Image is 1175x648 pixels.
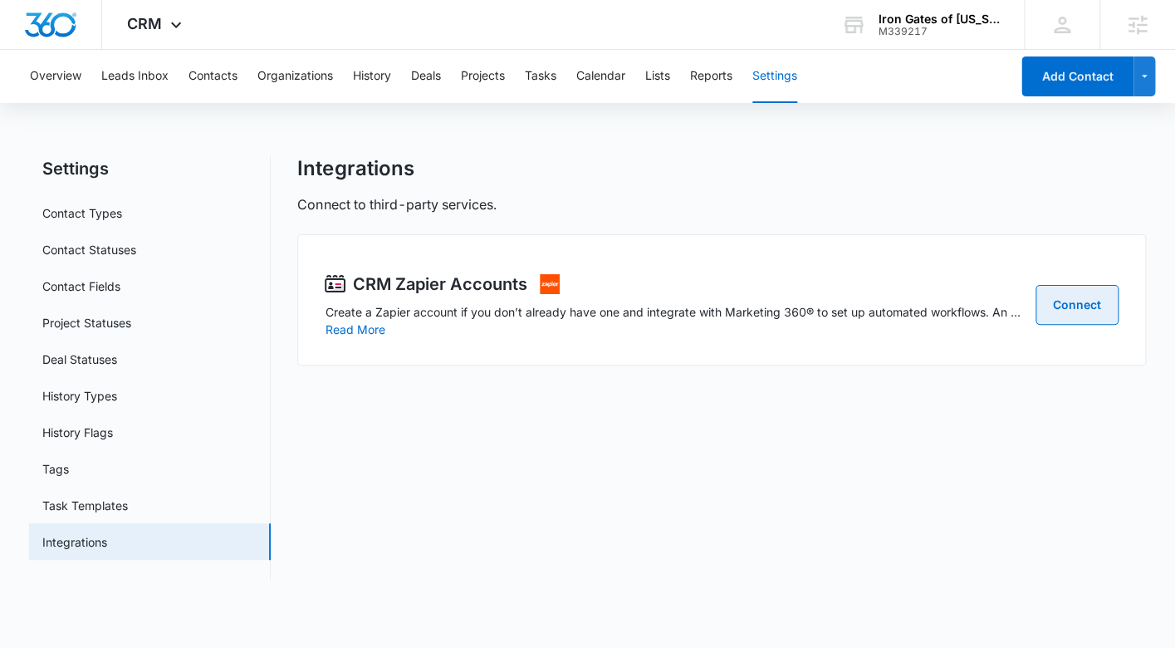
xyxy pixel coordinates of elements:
a: Contact Types [42,204,122,222]
a: Project Statuses [42,314,131,331]
a: Tags [42,460,69,478]
button: Add Contact [1021,56,1133,96]
div: account id [879,26,1000,37]
a: Contact Statuses [42,241,136,258]
button: Projects [461,50,505,103]
h2: Settings [29,156,271,181]
a: Connect [1035,285,1119,325]
span: CRM [127,15,162,32]
button: Calendar [576,50,625,103]
button: Contacts [188,50,237,103]
p: CRM Zapier Accounts [352,272,526,297]
button: Overview [30,50,81,103]
button: Organizations [257,50,333,103]
a: Integrations [42,533,107,551]
button: Leads Inbox [101,50,169,103]
button: Read More [325,324,384,336]
button: Reports [690,50,732,103]
button: Settings [752,50,797,103]
button: Tasks [525,50,556,103]
img: Zapier Logo [540,274,560,294]
p: Create a Zapier account if you don’t already have one and integrate with Marketing 360® to set up... [325,303,1025,321]
a: History Flags [42,424,113,441]
div: account name [879,12,1000,26]
button: Deals [411,50,441,103]
button: History [353,50,391,103]
a: Contact Fields [42,277,120,295]
button: Lists [645,50,670,103]
p: Connect to third-party services. [297,194,496,214]
a: History Types [42,387,117,405]
h1: Integrations [297,156,414,181]
a: Deal Statuses [42,351,117,368]
a: Task Templates [42,497,128,514]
